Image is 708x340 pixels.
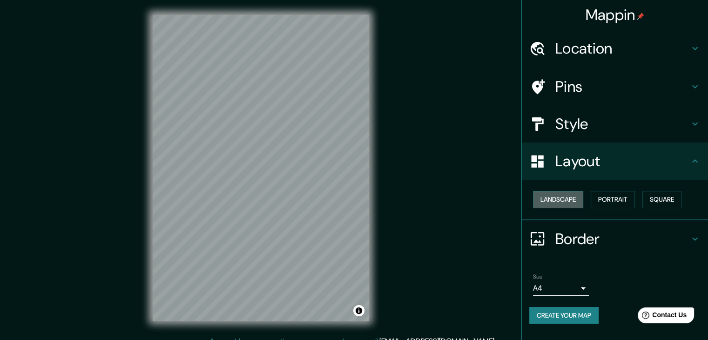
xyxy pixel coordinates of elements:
img: pin-icon.png [637,13,644,20]
div: Layout [522,143,708,180]
button: Create your map [529,307,599,324]
label: Size [533,272,543,280]
div: Style [522,105,708,143]
div: Pins [522,68,708,105]
button: Landscape [533,191,583,208]
h4: Style [555,115,689,133]
iframe: Help widget launcher [625,304,698,330]
h4: Layout [555,152,689,170]
button: Portrait [591,191,635,208]
canvas: Map [153,15,369,321]
button: Toggle attribution [353,305,364,316]
div: Location [522,30,708,67]
h4: Location [555,39,689,58]
div: A4 [533,281,589,296]
div: Border [522,220,708,258]
h4: Mappin [586,6,645,24]
button: Square [642,191,681,208]
h4: Border [555,230,689,248]
h4: Pins [555,77,689,96]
